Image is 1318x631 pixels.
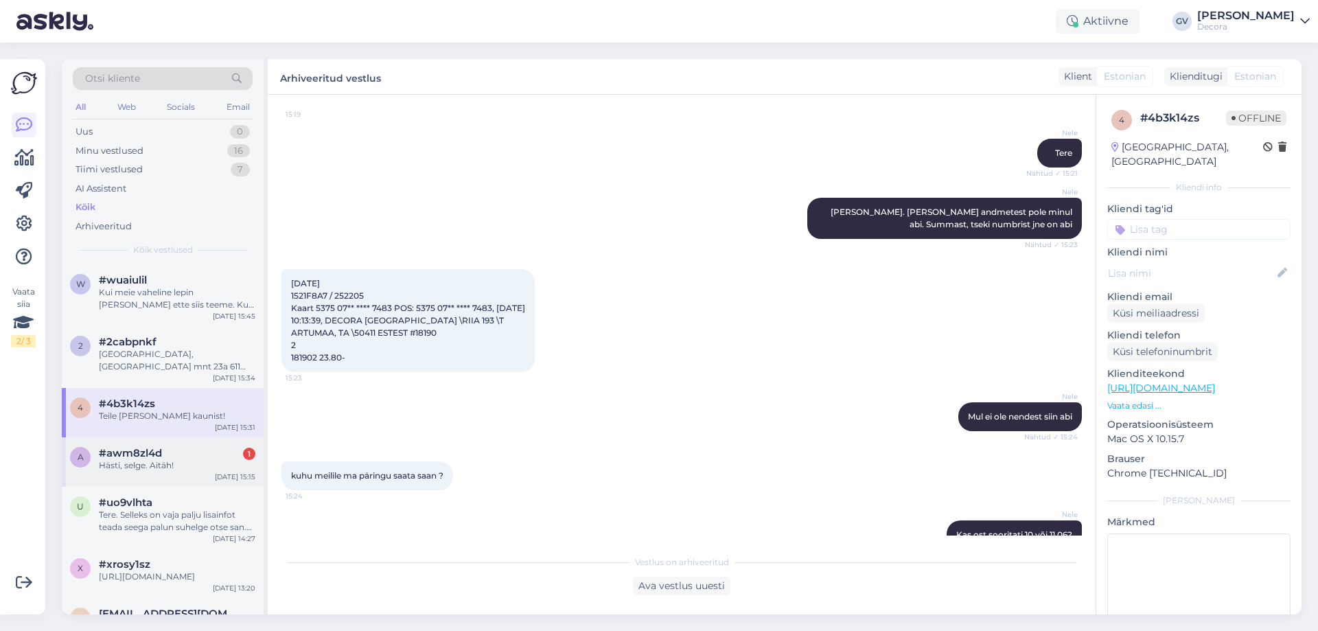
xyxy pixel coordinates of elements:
span: Nähtud ✓ 15:23 [1025,240,1078,250]
label: Arhiveeritud vestlus [280,67,381,86]
div: Web [115,98,139,116]
span: 15:23 [286,373,337,383]
div: Tiimi vestlused [76,163,143,176]
p: Kliendi email [1107,290,1291,304]
div: 16 [227,144,250,158]
div: [DATE] 15:34 [213,373,255,383]
div: Tere. Selleks on vaja palju lisainfot teada seega palun suhelge otse san. teh osakonnaga 523 8424 [99,509,255,534]
span: x [78,563,83,573]
span: Nele [1026,187,1078,197]
span: a [78,452,84,462]
span: #uo9vlhta [99,496,152,509]
div: [DATE] 15:31 [215,422,255,433]
div: [PERSON_NAME] [1107,494,1291,507]
span: #2cabpnkf [99,336,157,348]
p: Chrome [TECHNICAL_ID] [1107,466,1291,481]
span: [DATE] 1521F8A7 / 252205 Kaart 5375 07** **** 7483 POS: 5375 07** **** 7483, [DATE] 10:13:39, DEC... [291,278,525,363]
span: Kas ost sooritati 10 või 11.06? [956,529,1072,540]
div: Küsi meiliaadressi [1107,304,1205,323]
div: [DATE] 15:15 [215,472,255,482]
p: Vaata edasi ... [1107,400,1291,412]
span: Nele [1026,391,1078,402]
div: Email [224,98,253,116]
span: 15:24 [286,491,337,501]
div: Ava vestlus uuesti [633,577,730,595]
div: Arhiveeritud [76,220,132,233]
div: Kui meie vaheline lepin [PERSON_NAME] ette siis teeme. Kui meie vahel lepingut [DEMOGRAPHIC_DATA]... [99,286,255,311]
span: [PERSON_NAME]. [PERSON_NAME] andmetest pole minul abi. Summast, tseki numbrist jne on abi [831,207,1074,229]
p: Kliendi telefon [1107,328,1291,343]
div: All [73,98,89,116]
div: Kõik [76,200,95,214]
div: Klienditugi [1164,69,1223,84]
span: Tere [1055,148,1072,158]
span: 2 [78,341,83,351]
p: Klienditeekond [1107,367,1291,381]
div: Teile [PERSON_NAME] kaunist! [99,410,255,422]
div: [GEOGRAPHIC_DATA], [GEOGRAPHIC_DATA] mnt 23a 611 [GEOGRAPHIC_DATA], [GEOGRAPHIC_DATA][PERSON_NAME... [99,348,255,373]
span: Nele [1026,128,1078,138]
span: Otsi kliente [85,71,140,86]
span: Nähtud ✓ 15:24 [1024,432,1078,442]
div: [DATE] 14:27 [213,534,255,544]
span: u [77,501,84,512]
div: [DATE] 13:20 [213,583,255,593]
span: r [78,612,84,623]
div: Kliendi info [1107,181,1291,194]
a: [URL][DOMAIN_NAME] [1107,382,1215,394]
p: Mac OS X 10.15.7 [1107,432,1291,446]
p: Kliendi nimi [1107,245,1291,260]
div: Decora [1197,21,1295,32]
img: Askly Logo [11,70,37,96]
span: 4 [78,402,83,413]
span: Estonian [1234,69,1276,84]
span: Kõik vestlused [133,244,193,256]
span: #xrosy1sz [99,558,150,571]
span: #awm8zl4d [99,447,162,459]
div: [DATE] 15:45 [213,311,255,321]
div: [PERSON_NAME] [1197,10,1295,21]
div: [URL][DOMAIN_NAME] [99,571,255,583]
span: 4 [1119,115,1124,125]
div: Küsi telefoninumbrit [1107,343,1218,361]
p: Brauser [1107,452,1291,466]
input: Lisa nimi [1108,266,1275,281]
a: [PERSON_NAME]Decora [1197,10,1310,32]
p: Operatsioonisüsteem [1107,417,1291,432]
input: Lisa tag [1107,219,1291,240]
div: # 4b3k14zs [1140,110,1226,126]
span: Estonian [1104,69,1146,84]
span: Mul ei ole nendest siin abi [968,411,1072,422]
div: 2 / 3 [11,335,36,347]
div: Minu vestlused [76,144,143,158]
div: Socials [164,98,198,116]
div: Klient [1059,69,1092,84]
div: 1 [243,448,255,460]
div: Uus [76,125,93,139]
span: Nähtud ✓ 15:21 [1026,168,1078,179]
span: #wuaiulil [99,274,147,286]
div: Aktiivne [1056,9,1140,34]
div: GV [1172,12,1192,31]
span: kuhu meilile ma päringu saata saan ? [291,470,443,481]
span: 15:19 [286,109,337,119]
span: renepint73@gmail.com [99,608,242,620]
div: 0 [230,125,250,139]
p: Kliendi tag'id [1107,202,1291,216]
span: w [76,279,85,289]
span: Nele [1026,509,1078,520]
span: Vestlus on arhiveeritud [635,556,729,569]
p: Märkmed [1107,515,1291,529]
div: Vaata siia [11,286,36,347]
div: 7 [231,163,250,176]
span: Offline [1226,111,1286,126]
div: Hästi, selge. Aitäh! [99,459,255,472]
div: AI Assistent [76,182,126,196]
span: #4b3k14zs [99,398,155,410]
div: [GEOGRAPHIC_DATA], [GEOGRAPHIC_DATA] [1111,140,1263,169]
